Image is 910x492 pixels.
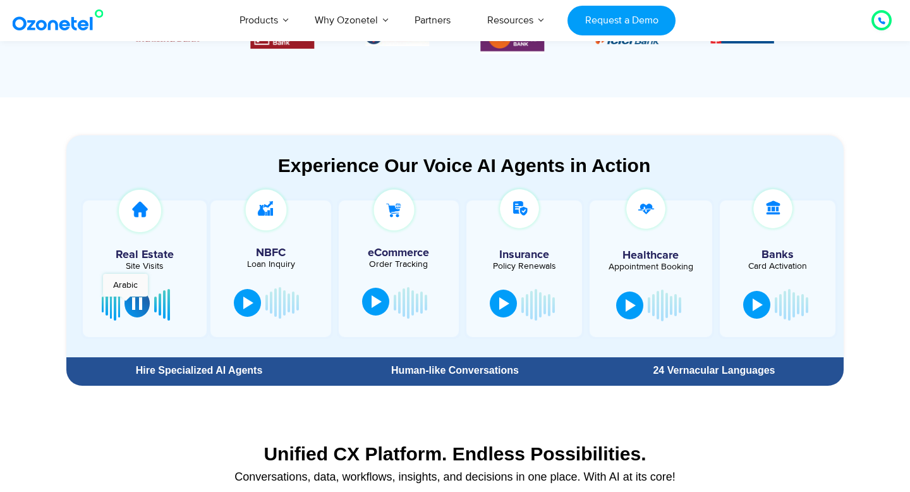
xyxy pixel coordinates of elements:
div: Loan Inquiry [217,260,324,269]
div: 1 / 6 [595,30,659,45]
h5: Healthcare [599,250,702,261]
div: 3 / 6 [136,30,200,45]
div: Conversations, data, workflows, insights, and decisions in one place. With AI at its core! [73,471,837,483]
div: Card Activation [726,262,829,271]
div: 2 / 6 [710,30,774,45]
h5: Insurance [473,249,576,261]
div: Order Tracking [345,260,452,269]
div: 4 / 6 [251,26,315,49]
div: Site Visits [89,262,200,271]
a: Request a Demo [567,6,676,35]
h5: Real Estate [89,249,200,261]
h5: eCommerce [345,247,452,259]
div: Unified CX Platform. Endless Possibilities. [73,443,837,465]
img: Picture8.png [595,32,659,44]
img: Picture12.png [251,26,315,49]
div: Policy Renewals [473,262,576,271]
div: Experience Our Voice AI Agents in Action [79,154,849,176]
div: 24 Vernacular Languages [591,366,837,376]
img: Picture10.png [136,34,200,42]
div: Human-like Conversations [332,366,578,376]
div: Appointment Booking [599,262,702,271]
img: Picture9.png [710,32,774,43]
div: Hire Specialized AI Agents [73,366,325,376]
h5: NBFC [217,247,324,259]
h5: Banks [726,249,829,261]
